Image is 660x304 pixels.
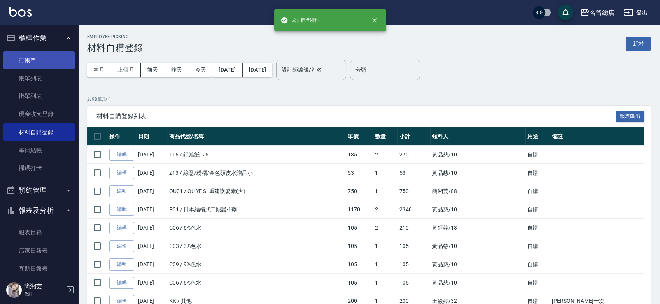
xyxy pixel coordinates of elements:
[3,69,75,87] a: 帳單列表
[109,204,134,216] a: 編輯
[550,127,644,146] th: 備註
[373,237,398,255] td: 1
[397,255,430,274] td: 105
[189,63,213,77] button: 今天
[616,111,645,123] button: 報表匯出
[136,200,167,219] td: [DATE]
[3,141,75,159] a: 每日結帳
[373,146,398,164] td: 2
[366,12,383,29] button: close
[397,146,430,164] td: 270
[525,146,550,164] td: 自購
[346,182,373,200] td: 750
[109,167,134,179] a: 編輯
[346,274,373,292] td: 105
[3,180,75,200] button: 預約管理
[167,274,346,292] td: C06 / 6%色水
[430,255,525,274] td: 黃品慈 /10
[558,5,573,20] button: save
[430,146,525,164] td: 黃品慈 /10
[397,219,430,237] td: 210
[373,127,398,146] th: 數量
[167,146,346,164] td: 116 / 鋁箔紙125
[373,274,398,292] td: 1
[373,182,398,200] td: 1
[430,164,525,182] td: 黃品慈 /10
[280,16,319,24] span: 成功新增領料
[397,200,430,219] td: 2340
[3,200,75,221] button: 報表及分析
[346,127,373,146] th: 單價
[9,7,32,17] img: Logo
[397,127,430,146] th: 小計
[525,274,550,292] td: 自購
[621,5,651,20] button: 登出
[167,200,346,219] td: P01 / 日本結構式二段護-1劑
[3,260,75,278] a: 互助日報表
[626,40,651,47] a: 新增
[141,63,165,77] button: 前天
[167,127,346,146] th: 商品代號/名稱
[136,237,167,255] td: [DATE]
[109,277,134,289] a: 編輯
[430,200,525,219] td: 黃品慈 /10
[397,182,430,200] td: 750
[3,28,75,48] button: 櫃檯作業
[430,237,525,255] td: 黃品慈 /10
[87,34,143,39] h2: Employee Picking
[525,182,550,200] td: 自購
[167,255,346,274] td: C09 / 9%色水
[525,255,550,274] td: 自購
[87,96,651,103] p: 共 98 筆, 1 / 1
[3,123,75,141] a: 材料自購登錄
[109,258,134,271] a: 編輯
[96,112,616,120] span: 材料自購登錄列表
[3,242,75,260] a: 店家日報表
[430,127,525,146] th: 領料人
[430,219,525,237] td: 黃鈺婷 /13
[397,274,430,292] td: 105
[111,63,141,77] button: 上個月
[346,255,373,274] td: 105
[430,274,525,292] td: 黃品慈 /10
[109,240,134,252] a: 編輯
[136,127,167,146] th: 日期
[525,200,550,219] td: 自購
[525,219,550,237] td: 自購
[525,127,550,146] th: 用途
[590,8,614,18] div: 名留總店
[87,63,111,77] button: 本月
[430,182,525,200] td: 簡湘芸 /88
[397,164,430,182] td: 53
[346,219,373,237] td: 105
[3,223,75,241] a: 報表目錄
[6,282,22,298] img: Person
[107,127,136,146] th: 操作
[525,164,550,182] td: 自購
[136,219,167,237] td: [DATE]
[24,290,63,297] p: 會計
[373,255,398,274] td: 1
[577,5,618,21] button: 名留總店
[167,237,346,255] td: C03 / 3%色水
[212,63,242,77] button: [DATE]
[3,51,75,69] a: 打帳單
[87,42,143,53] h3: 材料自購登錄
[136,146,167,164] td: [DATE]
[346,200,373,219] td: 1170
[373,164,398,182] td: 1
[167,182,346,200] td: OU01 / OU YE SI 重建護髮素(大)
[3,105,75,123] a: 現金收支登錄
[373,200,398,219] td: 2
[346,146,373,164] td: 135
[109,222,134,234] a: 編輯
[109,185,134,197] a: 編輯
[24,283,63,290] h5: 簡湘芸
[616,112,645,119] a: 報表匯出
[167,219,346,237] td: C06 / 6%色水
[136,164,167,182] td: [DATE]
[346,164,373,182] td: 53
[373,219,398,237] td: 2
[136,274,167,292] td: [DATE]
[3,87,75,105] a: 掛單列表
